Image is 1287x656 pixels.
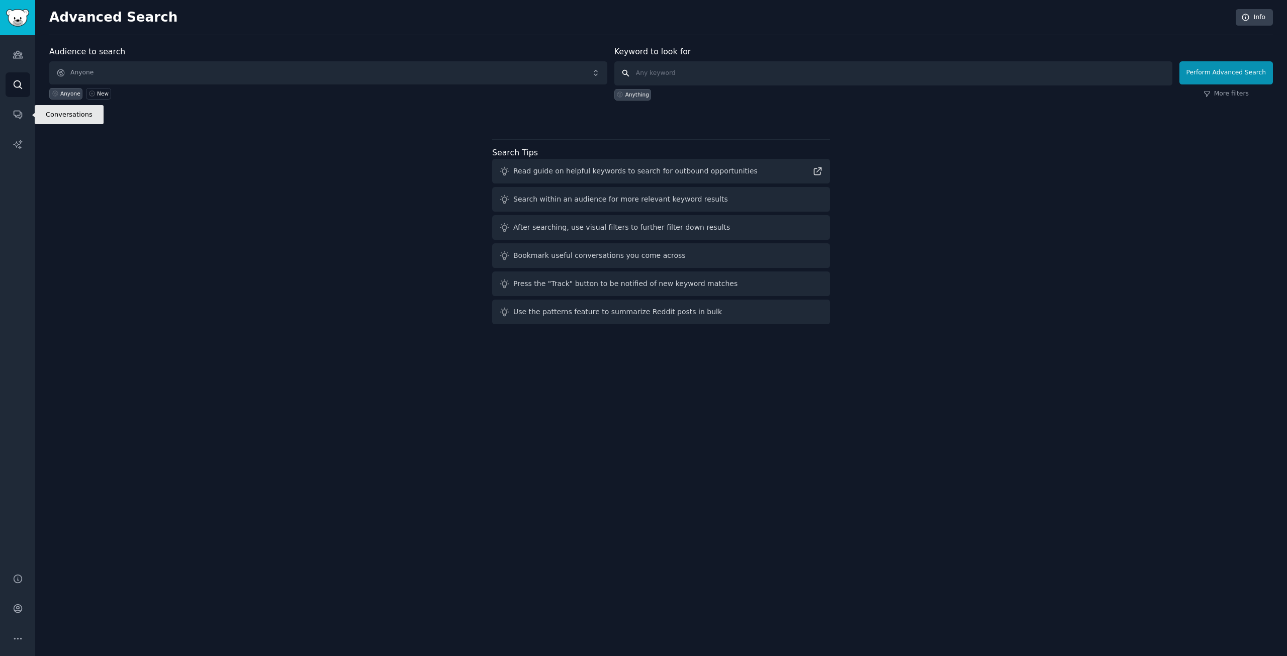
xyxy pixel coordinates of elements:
[60,90,80,97] div: Anyone
[1204,89,1249,99] a: More filters
[513,278,738,289] div: Press the "Track" button to be notified of new keyword matches
[625,91,649,98] div: Anything
[97,90,109,97] div: New
[614,61,1172,85] input: Any keyword
[1236,9,1273,26] a: Info
[86,88,111,100] a: New
[513,194,728,205] div: Search within an audience for more relevant keyword results
[6,9,29,27] img: GummySearch logo
[513,307,722,317] div: Use the patterns feature to summarize Reddit posts in bulk
[513,250,686,261] div: Bookmark useful conversations you come across
[1179,61,1273,84] button: Perform Advanced Search
[614,47,691,56] label: Keyword to look for
[492,148,538,157] label: Search Tips
[49,10,1230,26] h2: Advanced Search
[49,61,607,84] button: Anyone
[513,166,758,176] div: Read guide on helpful keywords to search for outbound opportunities
[49,47,125,56] label: Audience to search
[513,222,730,233] div: After searching, use visual filters to further filter down results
